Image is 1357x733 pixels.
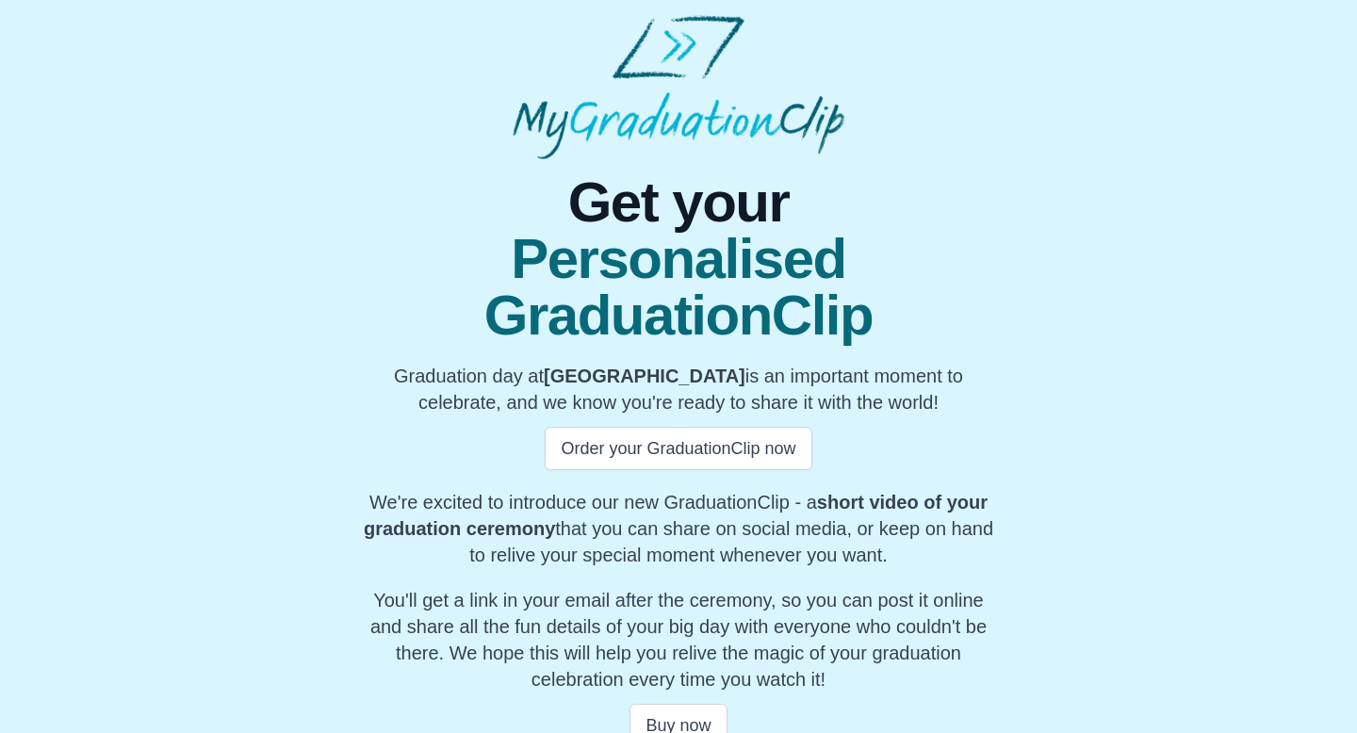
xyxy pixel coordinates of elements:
span: Get your [362,174,995,231]
img: MyGraduationClip [513,15,844,159]
p: We're excited to introduce our new GraduationClip - a that you can share on social media, or keep... [362,489,995,568]
button: Order your GraduationClip now [545,427,811,470]
p: You'll get a link in your email after the ceremony, so you can post it online and share all the f... [362,587,995,692]
p: Graduation day at is an important moment to celebrate, and we know you're ready to share it with ... [362,363,995,415]
b: [GEOGRAPHIC_DATA] [544,366,745,386]
b: short video of your graduation ceremony [364,492,988,539]
span: Personalised GraduationClip [362,231,995,344]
